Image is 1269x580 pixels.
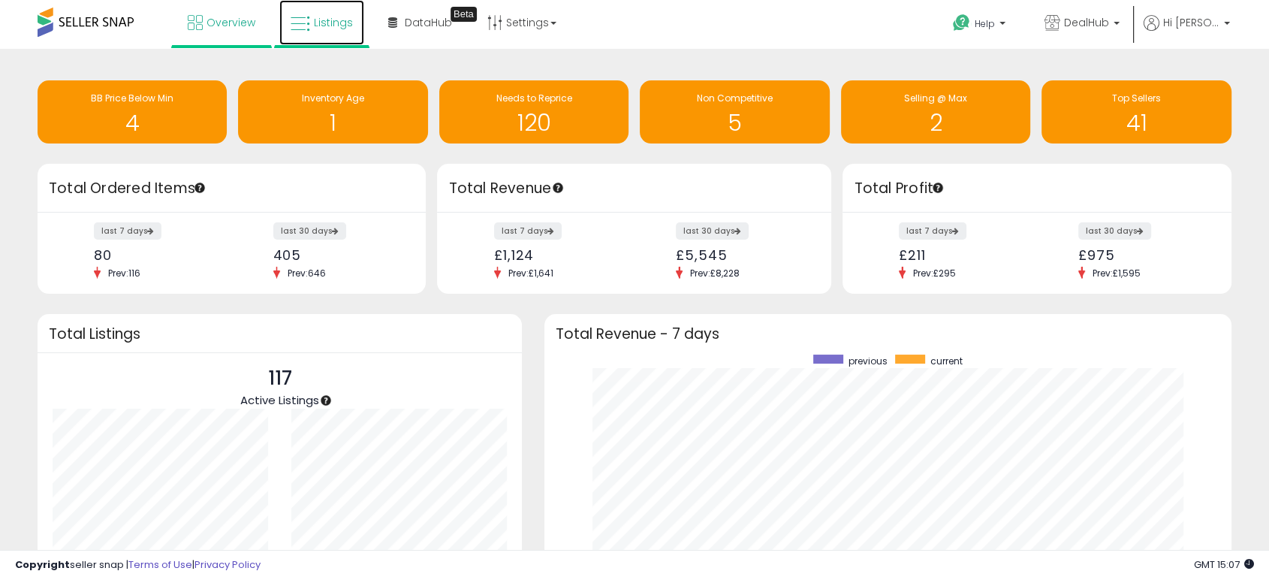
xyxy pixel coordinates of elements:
div: Tooltip anchor [931,181,945,195]
span: Active Listings [240,392,319,408]
span: Prev: £1,641 [501,267,561,279]
span: DealHub [1064,15,1109,30]
div: £211 [899,247,1026,263]
span: BB Price Below Min [91,92,173,104]
div: seller snap | | [15,558,261,572]
p: 117 [240,364,319,393]
a: Needs to Reprice 120 [439,80,628,143]
a: Non Competitive 5 [640,80,829,143]
div: Tooltip anchor [319,394,333,407]
label: last 30 days [273,222,346,240]
label: last 7 days [494,222,562,240]
i: Get Help [952,14,971,32]
a: Top Sellers 41 [1041,80,1231,143]
span: Prev: £8,228 [683,267,747,279]
a: Terms of Use [128,557,192,572]
span: Inventory Age [302,92,364,104]
h3: Total Listings [49,328,511,340]
span: previous [849,355,888,367]
h3: Total Revenue [448,178,820,199]
a: Hi [PERSON_NAME] [1144,15,1230,49]
span: Non Competitive [697,92,773,104]
h1: 4 [45,110,219,135]
strong: Copyright [15,557,70,572]
h3: Total Ordered Items [49,178,414,199]
span: Prev: £295 [906,267,963,279]
div: Tooltip anchor [193,181,206,195]
label: last 30 days [1078,222,1151,240]
h3: Total Revenue - 7 days [556,328,1220,340]
div: Tooltip anchor [551,181,565,195]
div: £1,124 [494,247,623,263]
h3: Total Profit [854,178,1219,199]
label: last 7 days [899,222,966,240]
label: last 30 days [676,222,749,240]
h1: 5 [647,110,821,135]
label: last 7 days [94,222,161,240]
span: current [930,355,963,367]
div: £975 [1078,247,1205,263]
span: Needs to Reprice [496,92,572,104]
a: BB Price Below Min 4 [38,80,227,143]
a: Selling @ Max 2 [841,80,1030,143]
div: Tooltip anchor [451,7,477,22]
h1: 1 [246,110,420,135]
span: Prev: 116 [101,267,148,279]
span: Overview [206,15,255,30]
span: Prev: 646 [280,267,333,279]
span: Selling @ Max [904,92,967,104]
span: DataHub [405,15,452,30]
span: Hi [PERSON_NAME] [1163,15,1219,30]
span: Prev: £1,595 [1085,267,1148,279]
a: Inventory Age 1 [238,80,427,143]
h1: 2 [849,110,1023,135]
div: 80 [94,247,221,263]
a: Privacy Policy [194,557,261,572]
div: 405 [273,247,400,263]
span: Listings [314,15,353,30]
div: £5,545 [676,247,805,263]
span: Top Sellers [1112,92,1161,104]
span: 2025-09-14 15:07 GMT [1194,557,1254,572]
h1: 41 [1049,110,1223,135]
span: Help [975,17,995,30]
h1: 120 [447,110,621,135]
a: Help [941,2,1020,49]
